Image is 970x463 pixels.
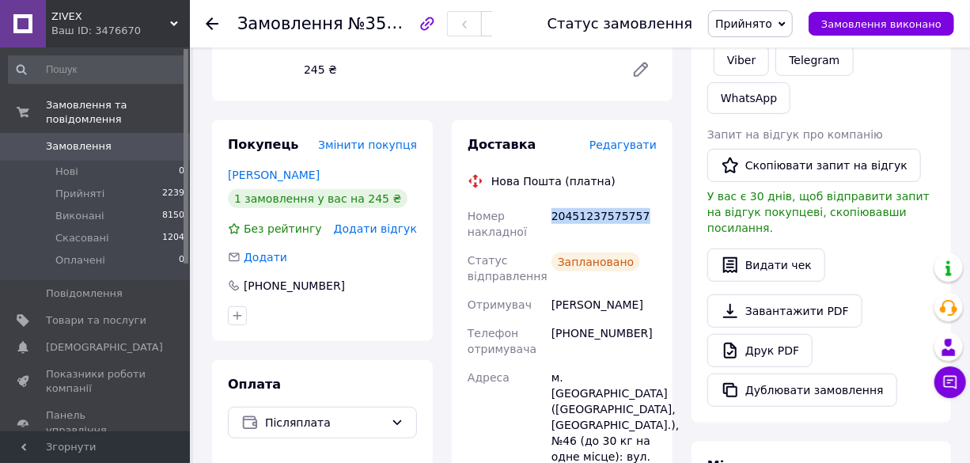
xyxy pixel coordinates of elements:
[162,231,184,245] span: 1204
[46,139,112,154] span: Замовлення
[297,59,619,81] div: 245 ₴
[589,139,657,151] span: Редагувати
[548,16,693,32] div: Статус замовлення
[707,249,825,282] button: Видати чек
[468,210,527,238] span: Номер накладної
[46,98,190,127] span: Замовлення та повідомлення
[548,290,660,319] div: [PERSON_NAME]
[707,128,883,141] span: Запит на відгук про компанію
[714,44,769,76] a: Viber
[55,231,109,245] span: Скасовані
[707,294,862,328] a: Завантажити PDF
[468,254,548,283] span: Статус відправлення
[244,222,322,235] span: Без рейтингу
[228,377,281,392] span: Оплата
[821,18,942,30] span: Замовлення виконано
[707,334,813,367] a: Друк PDF
[46,408,146,437] span: Панель управління
[51,24,190,38] div: Ваш ID: 3476670
[244,251,287,264] span: Додати
[707,374,897,407] button: Дублювати замовлення
[46,367,146,396] span: Показники роботи компанії
[707,149,921,182] button: Скопіювати запит на відгук
[551,252,641,271] div: Заплановано
[334,222,417,235] span: Додати відгук
[625,54,657,85] a: Редагувати
[809,12,954,36] button: Замовлення виконано
[715,17,772,30] span: Прийнято
[318,139,417,151] span: Змінити покупця
[707,190,930,234] span: У вас є 30 днів, щоб відправити запит на відгук покупцеві, скопіювавши посилання.
[46,287,123,301] span: Повідомлення
[548,202,660,246] div: 20451237575757
[487,173,620,189] div: Нова Пошта (платна)
[162,209,184,223] span: 8150
[934,366,966,398] button: Чат з покупцем
[468,327,536,355] span: Телефон отримувача
[237,14,343,33] span: Замовлення
[707,82,790,114] a: WhatsApp
[8,55,186,84] input: Пошук
[206,16,218,32] div: Повернутися назад
[51,9,170,24] span: ZIVEX
[348,13,460,33] span: №359514648
[468,298,532,311] span: Отримувач
[468,137,536,152] span: Доставка
[242,278,347,294] div: [PHONE_NUMBER]
[46,340,163,355] span: [DEMOGRAPHIC_DATA]
[265,414,385,431] span: Післяплата
[55,253,105,268] span: Оплачені
[55,187,104,201] span: Прийняті
[548,319,660,363] div: [PHONE_NUMBER]
[46,313,146,328] span: Товари та послуги
[55,165,78,179] span: Нові
[228,169,320,181] a: [PERSON_NAME]
[468,371,510,384] span: Адреса
[179,253,184,268] span: 0
[55,209,104,223] span: Виконані
[228,137,299,152] span: Покупець
[179,165,184,179] span: 0
[775,44,853,76] a: Telegram
[228,189,407,208] div: 1 замовлення у вас на 245 ₴
[162,187,184,201] span: 2239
